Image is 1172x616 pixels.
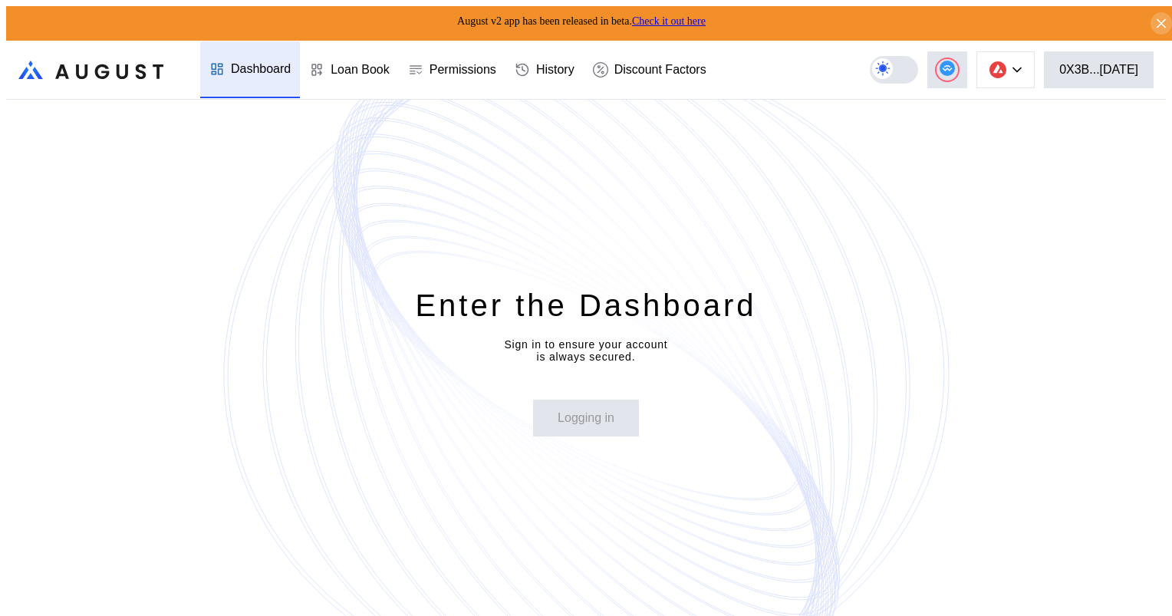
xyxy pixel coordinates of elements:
[231,62,291,76] div: Dashboard
[415,285,756,325] div: Enter the Dashboard
[632,15,706,27] a: Check it out here
[1059,63,1138,77] div: 0X3B...[DATE]
[300,41,399,98] a: Loan Book
[1044,51,1154,88] button: 0X3B...[DATE]
[976,51,1035,88] button: chain logo
[533,400,639,436] button: Logging in
[536,63,574,77] div: History
[430,63,496,77] div: Permissions
[200,41,300,98] a: Dashboard
[505,41,584,98] a: History
[584,41,716,98] a: Discount Factors
[989,61,1006,78] img: chain logo
[457,15,706,27] span: August v2 app has been released in beta.
[504,338,667,363] div: Sign in to ensure your account is always secured.
[399,41,505,98] a: Permissions
[614,63,706,77] div: Discount Factors
[331,63,390,77] div: Loan Book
